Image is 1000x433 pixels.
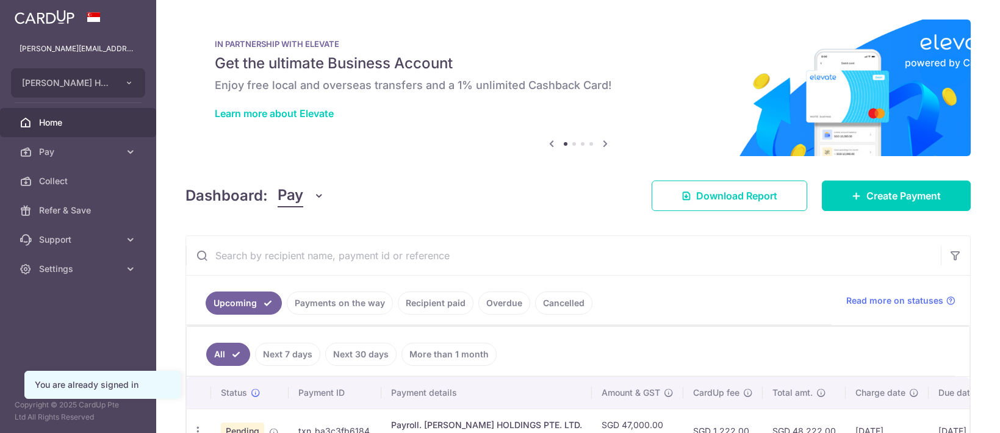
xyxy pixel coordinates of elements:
span: [PERSON_NAME] HOLDINGS PTE. LTD. [22,77,112,89]
p: IN PARTNERSHIP WITH ELEVATE [215,39,941,49]
span: Read more on statuses [846,295,943,307]
span: Support [39,234,120,246]
div: Payroll. [PERSON_NAME] HOLDINGS PTE. LTD. [391,419,582,431]
span: Total amt. [772,387,813,399]
span: Charge date [855,387,905,399]
a: Payments on the way [287,292,393,315]
img: Renovation banner [185,20,971,156]
span: Pay [278,184,303,207]
a: More than 1 month [401,343,497,366]
a: Overdue [478,292,530,315]
span: Pay [39,146,120,158]
span: Home [39,116,120,129]
a: Next 30 days [325,343,397,366]
a: Learn more about Elevate [215,107,334,120]
span: Refer & Save [39,204,120,216]
h5: Get the ultimate Business Account [215,54,941,73]
input: Search by recipient name, payment id or reference [186,236,941,275]
th: Payment details [381,377,592,409]
img: CardUp [15,10,74,24]
span: Settings [39,263,120,275]
span: Amount & GST [602,387,660,399]
a: Create Payment [822,181,971,211]
a: Recipient paid [398,292,473,315]
div: You are already signed in [35,379,170,391]
a: Cancelled [535,292,592,315]
a: Upcoming [206,292,282,315]
span: Status [221,387,247,399]
th: Payment ID [289,377,381,409]
span: Due date [938,387,975,399]
a: Download Report [652,181,807,211]
h4: Dashboard: [185,185,268,207]
a: Read more on statuses [846,295,955,307]
h6: Enjoy free local and overseas transfers and a 1% unlimited Cashback Card! [215,78,941,93]
span: Download Report [696,188,777,203]
span: Create Payment [866,188,941,203]
a: Next 7 days [255,343,320,366]
button: Pay [278,184,325,207]
a: All [206,343,250,366]
span: CardUp fee [693,387,739,399]
button: [PERSON_NAME] HOLDINGS PTE. LTD. [11,68,145,98]
span: Collect [39,175,120,187]
p: [PERSON_NAME][EMAIL_ADDRESS][DOMAIN_NAME] [20,43,137,55]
